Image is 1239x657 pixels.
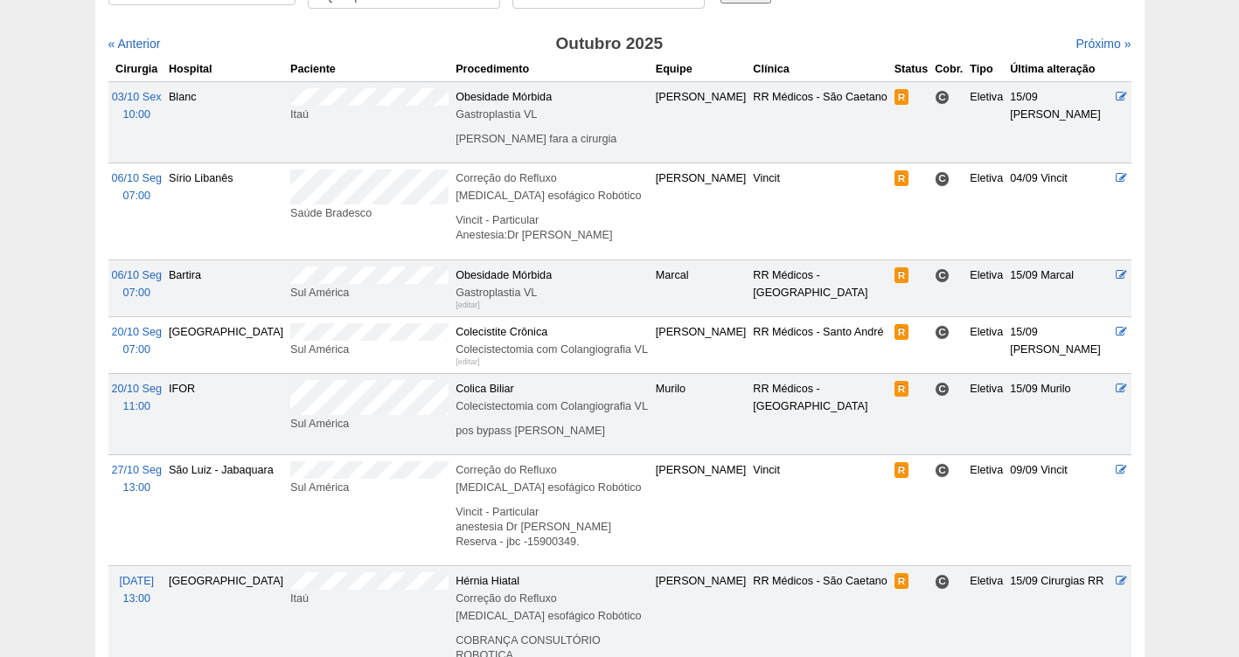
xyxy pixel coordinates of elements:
div: Sul América [290,341,449,358]
a: « Anterior [108,37,161,51]
div: Saúde Bradesco [290,204,449,222]
span: 20/10 Seg [112,326,162,338]
td: 09/09 Vincit [1006,454,1112,565]
a: Editar [1116,326,1127,338]
td: RR Médicos - São Caetano [749,81,890,163]
div: Sul América [290,284,449,301]
span: Reservada [894,324,909,340]
p: pos bypass [PERSON_NAME] [456,424,649,439]
td: São Luiz - Jabaquara [165,454,287,565]
th: Cobr. [931,57,966,82]
a: Editar [1116,91,1127,103]
span: Reservada [894,267,909,283]
div: Sul América [290,479,449,496]
td: [PERSON_NAME] [652,454,750,565]
span: [DATE] [119,575,154,587]
span: Reservada [894,462,909,478]
span: 27/10 Seg [112,464,162,476]
a: Editar [1116,269,1127,281]
td: Bartira [165,259,287,316]
span: 03/10 Sex [112,91,162,103]
a: Editar [1116,383,1127,395]
a: 06/10 Seg 07:00 [112,172,162,202]
div: Itaú [290,106,449,123]
span: 13:00 [122,592,150,605]
td: RR Médicos - [GEOGRAPHIC_DATA] [749,259,890,316]
th: Hospital [165,57,287,82]
td: Vincit [749,163,890,259]
span: 07:00 [122,190,150,202]
div: Itaú [290,590,449,607]
span: 06/10 Seg [112,269,162,281]
div: Colecistectomia com Colangiografia VL [456,341,649,358]
span: Consultório [935,382,950,397]
td: 15/09 Murilo [1006,373,1112,454]
td: Blanc [165,81,287,163]
span: Consultório [935,463,950,478]
a: 27/10 Seg 13:00 [112,464,162,494]
span: 07:00 [122,343,150,356]
span: Consultório [935,90,950,105]
span: Reservada [894,381,909,397]
th: Status [891,57,932,82]
span: Consultório [935,171,950,186]
th: Procedimento [452,57,652,82]
td: Colecistite Crônica [452,316,652,373]
a: Editar [1116,575,1127,587]
td: Murilo [652,373,750,454]
th: Tipo [966,57,1006,82]
span: Consultório [935,574,950,589]
th: Última alteração [1006,57,1112,82]
a: Editar [1116,172,1127,184]
div: Correção do Refluxo [MEDICAL_DATA] esofágico Robótico [456,461,649,496]
td: [PERSON_NAME] [652,163,750,259]
span: Consultório [935,268,950,283]
div: Gastroplastia VL [456,106,649,123]
td: Eletiva [966,316,1006,373]
td: Obesidade Mórbida [452,81,652,163]
div: Colecistectomia com Colangiografia VL [456,398,649,415]
td: Eletiva [966,163,1006,259]
td: 15/09 Marcal [1006,259,1112,316]
td: Eletiva [966,373,1006,454]
div: Gastroplastia VL [456,284,649,301]
h3: Outubro 2025 [353,31,865,57]
td: RR Médicos - Santo André [749,316,890,373]
td: Colica Biliar [452,373,652,454]
td: Eletiva [966,454,1006,565]
div: Correção do Refluxo [MEDICAL_DATA] esofágico Robótico [456,590,649,625]
td: 15/09 [PERSON_NAME] [1006,81,1112,163]
span: 13:00 [122,481,150,494]
span: 06/10 Seg [112,172,162,184]
a: 20/10 Seg 11:00 [112,383,162,412]
div: [editar] [456,353,480,370]
a: Próximo » [1075,37,1131,51]
span: Reservada [894,89,909,105]
span: 20/10 Seg [112,383,162,395]
span: Consultório [935,325,950,340]
div: Sul América [290,415,449,432]
div: [editar] [456,296,480,314]
p: Vincit - Particular anestesia Dr [PERSON_NAME] Reserva - jbc -15900349. [456,505,649,550]
a: Editar [1116,464,1127,476]
a: 20/10 Seg 07:00 [112,326,162,356]
td: Eletiva [966,81,1006,163]
span: Reservada [894,170,909,186]
a: 06/10 Seg 07:00 [112,269,162,299]
td: Sírio Libanês [165,163,287,259]
td: [PERSON_NAME] [652,316,750,373]
th: Clínica [749,57,890,82]
span: 10:00 [122,108,150,121]
span: 07:00 [122,287,150,299]
td: Marcal [652,259,750,316]
p: [PERSON_NAME] fara a cirurgia [456,132,649,147]
td: 15/09 [PERSON_NAME] [1006,316,1112,373]
td: [GEOGRAPHIC_DATA] [165,316,287,373]
td: IFOR [165,373,287,454]
p: Vincit - Particular Anestesia:Dr [PERSON_NAME] [456,213,649,243]
span: 11:00 [122,400,150,412]
a: 03/10 Sex 10:00 [112,91,162,121]
td: Eletiva [966,259,1006,316]
div: Correção do Refluxo [MEDICAL_DATA] esofágico Robótico [456,169,649,204]
span: Reservada [894,573,909,589]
